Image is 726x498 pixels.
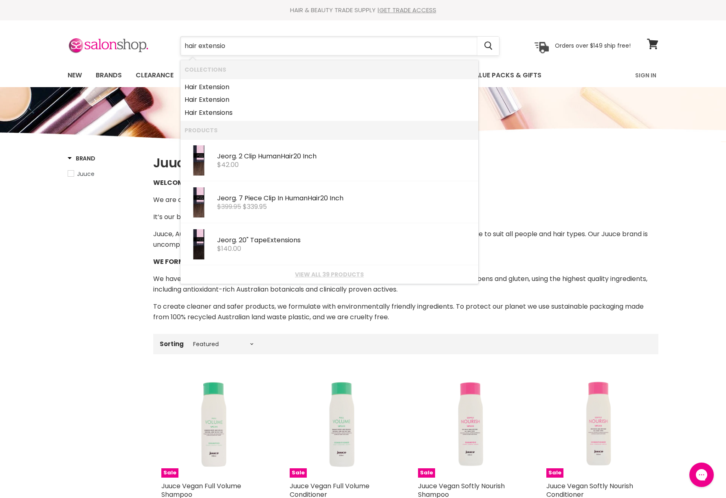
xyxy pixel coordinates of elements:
[180,60,478,79] li: Collections
[185,93,474,106] a: n
[153,229,658,250] p: Juuce, Australian made and owned, established in [DATE] and recognised as an accessible go-to ran...
[130,67,180,84] a: Clearance
[62,67,88,84] a: New
[180,223,478,265] li: Products: Jeorg. 20" Tape Extensions
[243,202,267,211] span: $339.95
[574,374,622,478] img: Juuce Vegan Softly Nourish Conditioner
[217,237,474,245] div: Jeorg. 20" Tape ns
[199,108,225,117] b: Extensio
[217,202,241,211] s: $399.95
[180,181,478,223] li: Products: Jeorg. 7 Piece Clip In Human Hair 20 Inch
[418,468,435,478] span: Sale
[199,82,225,92] b: Extensio
[281,151,293,161] b: Hair
[217,244,241,253] span: $140.00
[180,93,478,106] li: Collections: Hair Extension
[180,106,478,121] li: Collections: Hair Extensions
[630,67,661,84] a: Sign In
[189,374,237,478] img: Juuce Vegan Full Volume Shampoo
[185,95,197,104] b: Hair
[57,6,669,14] div: HAIR & BEAUTY TRADE SUPPLY |
[685,460,718,490] iframe: Gorgias live chat messenger
[161,468,178,478] span: Sale
[185,82,197,92] b: Hair
[199,95,225,104] b: Extensio
[546,374,650,478] a: Juuce Vegan Softly Nourish Conditioner Sale
[555,42,631,49] p: Orders over $149 ship free!
[153,212,658,222] p: It’s our belief we are better together, which is why we are so excited to welcome you.
[68,154,95,162] h3: Brand
[153,274,658,295] p: We have created gentle, luxurious, vegan friendly formulations. Completely free from sulphates, p...
[153,301,658,322] div: To create cleaner and safer products, we formulate with environmentally friendly ingredients. To ...
[153,178,258,187] strong: WELCOME TO JUUCE HAIRCARE
[217,195,474,203] div: Jeorg. 7 Piece Clip In Human 20 Inch
[185,81,474,94] a: n
[546,468,563,478] span: Sale
[68,169,143,178] a: Juuce
[316,374,367,478] img: Juuce Vegan Full Volume Conditioner
[267,235,293,245] b: Extensio
[290,468,307,478] span: Sale
[379,6,436,14] a: GET TRADE ACCESS
[180,265,478,283] li: View All
[308,193,320,203] b: Hair
[185,108,197,117] b: Hair
[477,37,499,55] button: Search
[180,79,478,94] li: Collections: Hair Extension
[217,160,239,169] span: $42.00
[62,64,589,87] ul: Main menu
[161,374,265,478] a: Juuce Vegan Full Volume Shampoo Sale
[153,257,250,266] strong: WE FORMULATE DIFFERENTLY
[418,374,522,478] a: Juuce Vegan Softly Nourish Shampoo Sale
[187,227,210,261] img: Number-1B_200x.jpg
[57,64,669,87] nav: Main
[160,340,184,347] label: Sorting
[180,36,499,56] form: Product
[180,37,477,55] input: Search
[180,121,478,139] li: Products
[180,139,478,181] li: Products: Jeorg. 2 Clip Human Hair 20 Inch
[187,185,210,219] img: Number2Retail10Clip_200x.jpg
[185,271,474,278] a: View all 39 products
[187,143,210,178] img: Number2Retail2Clip_200x.jpg
[217,153,474,161] div: Jeorg. 2 Clip Human 20 Inch
[464,67,548,84] a: Value Packs & Gifts
[153,154,658,171] h1: Juuce
[77,170,95,178] span: Juuce
[290,374,394,478] a: Juuce Vegan Full Volume Conditioner Sale
[185,106,474,119] a: ns
[90,67,128,84] a: Brands
[446,374,494,478] img: Juuce Vegan Softly Nourish Shampoo
[153,195,658,205] p: We are a community with inclusivity, individuality and sustainability at the core of our brand.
